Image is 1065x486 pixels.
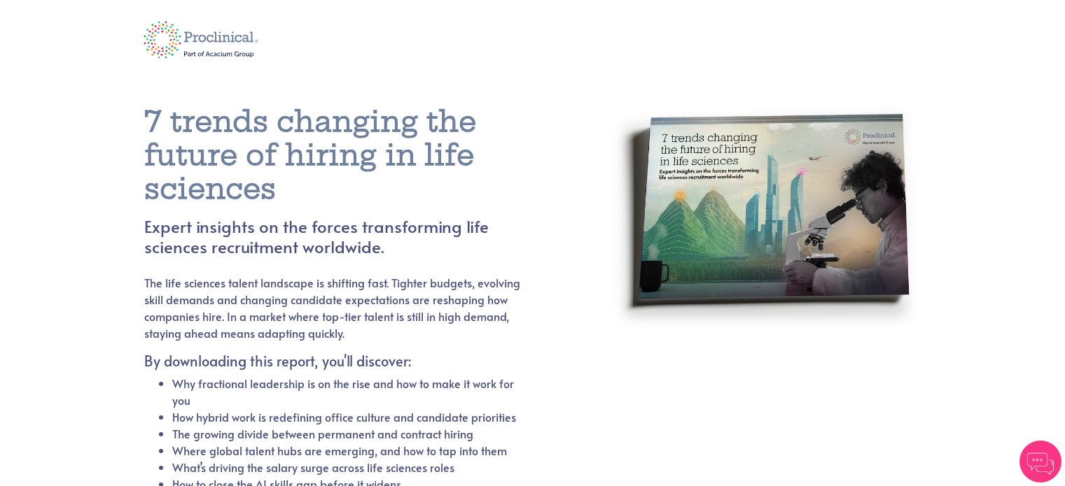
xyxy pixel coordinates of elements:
[172,375,522,408] li: Why fractional leadership is on the rise and how to make it work for you
[144,274,522,341] p: The life sciences talent landscape is shifting fast. Tighter budgets, evolving skill demands and ...
[144,352,522,369] h5: By downloading this report, you'll discover:
[134,12,269,68] img: logo
[1019,441,1061,483] img: Chatbot
[172,459,522,476] li: What’s driving the salary surge across life sciences roles
[172,442,522,459] li: Where global talent hubs are emerging, and how to tap into them
[172,425,522,442] li: The growing divide between permanent and contract hiring
[172,408,522,425] li: How hybrid work is redefining office culture and candidate priorities
[144,105,555,206] h1: 7 trends changing the future of hiring in life sciences
[144,217,555,257] h4: Expert insights on the forces transforming life sciences recruitment worldwide.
